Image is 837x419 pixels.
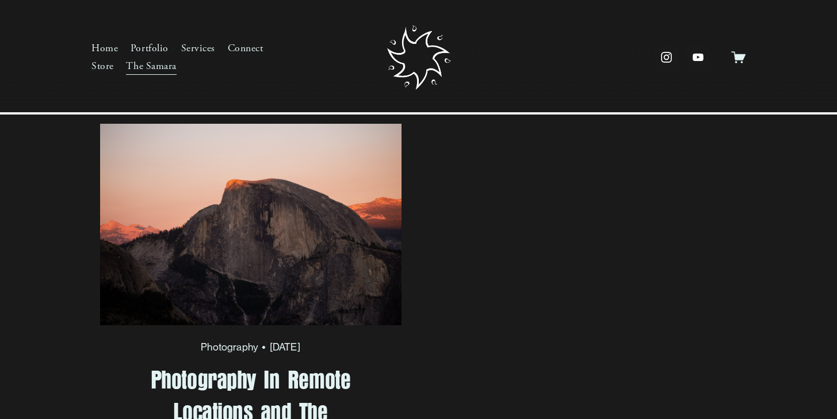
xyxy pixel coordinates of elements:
[91,58,114,76] a: Store
[731,50,746,64] a: 0 items in cart
[131,39,169,58] a: Portfolio
[654,45,679,70] a: instagram-unauth
[686,45,710,70] a: YouTube
[201,341,258,353] a: Photography
[98,123,403,326] img: Photography In Remote Locations and The Journey Involved
[91,39,118,58] a: Home
[228,39,263,58] a: Connect
[126,58,176,76] a: The Samara
[270,342,300,353] time: [DATE]
[387,25,452,90] img: Samara Creative
[181,39,215,58] a: Services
